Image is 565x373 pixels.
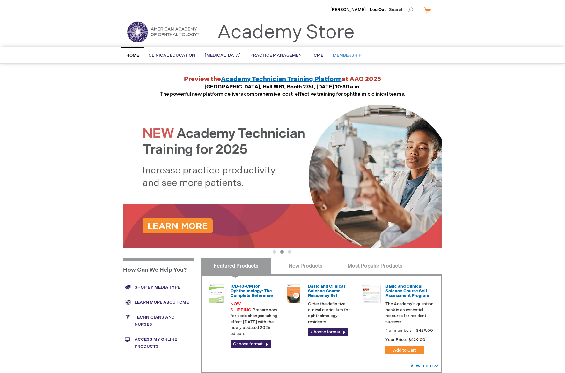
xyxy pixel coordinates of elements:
[393,348,416,353] span: Add to Cart
[217,21,355,44] a: Academy Store
[330,7,366,12] a: [PERSON_NAME]
[207,284,226,303] img: 0120008u_42.png
[123,295,194,310] a: Learn more about CME
[340,258,410,274] a: Most Popular Products
[362,284,381,303] img: bcscself_20.jpg
[370,7,386,12] a: Log Out
[184,75,381,83] strong: Preview the at AAO 2025
[231,301,253,313] font: NOW SHIPPING:
[385,301,434,325] p: The Academy's question bank is an essential resource for resident success.
[284,284,303,303] img: 02850963u_47.png
[204,84,361,90] strong: [GEOGRAPHIC_DATA], Hall WB1, Booth 2761, [DATE] 10:30 a.m.
[126,53,139,58] span: Home
[205,53,241,58] span: [MEDICAL_DATA]
[385,337,407,342] strong: Your Price:
[231,284,273,298] a: ICD-10-CM for Ophthalmology: The Complete Reference
[308,328,348,336] a: Choose format
[273,250,276,254] button: 1 of 3
[308,284,345,298] a: Basic and Clinical Science Course Residency Set
[288,250,291,254] button: 3 of 3
[385,284,429,298] a: Basic and Clinical Science Course Self-Assessment Program
[149,53,195,58] span: Clinical Education
[123,310,194,332] a: Technicians and nurses
[410,363,438,369] a: View more >>
[270,258,340,274] a: New Products
[231,301,279,337] p: Prepare now for code changes taking effect [DATE] with the newly updated 2026 edition.
[333,53,362,58] span: Membership
[221,75,342,83] a: Academy Technician Training Platform
[389,3,413,16] span: Search
[123,280,194,295] a: Shop by media type
[314,53,323,58] span: CME
[308,301,356,325] p: Order the definitive clinical curriculum for ophthalmology residents.
[123,258,194,280] h1: How Can We Help You?
[250,53,304,58] span: Practice Management
[385,327,411,335] strong: Nonmember:
[408,337,426,342] span: $429.00
[280,250,284,254] button: 2 of 3
[415,328,434,333] span: $429.00
[160,84,405,97] span: The powerful new platform delivers comprehensive, cost-effective training for ophthalmic clinical...
[385,346,424,354] button: Add to Cart
[201,258,271,274] a: Featured Products
[231,340,271,348] a: Choose format
[123,332,194,354] a: Access My Online Products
